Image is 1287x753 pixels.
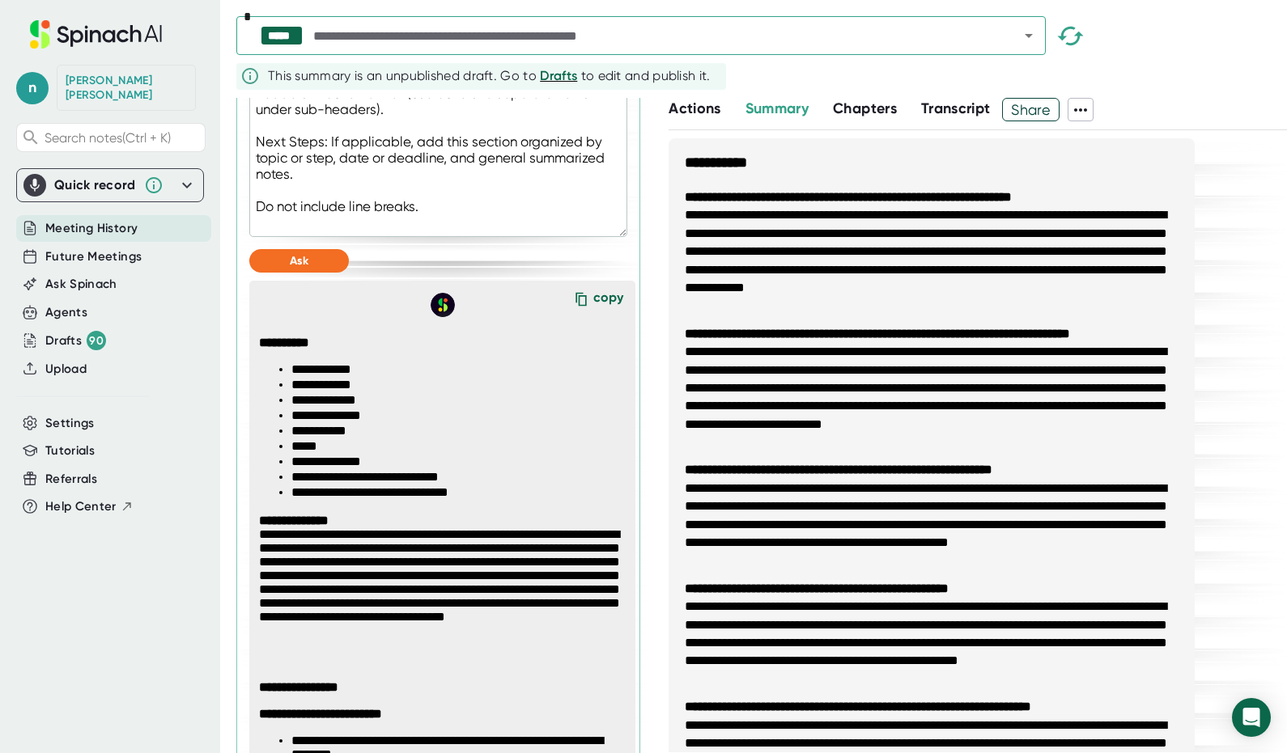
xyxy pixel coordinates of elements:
[45,470,97,489] button: Referrals
[45,130,171,146] span: Search notes (Ctrl + K)
[66,74,187,102] div: Nicole Kelly
[54,177,136,193] div: Quick record
[45,331,106,350] div: Drafts
[1003,95,1059,124] span: Share
[16,72,49,104] span: n
[249,249,349,273] button: Ask
[593,290,623,311] div: copy
[45,275,117,294] button: Ask Spinach
[45,219,138,238] button: Meeting History
[669,98,720,120] button: Actions
[669,99,720,117] span: Actions
[921,98,991,120] button: Transcript
[833,98,897,120] button: Chapters
[745,99,809,117] span: Summary
[45,247,142,266] button: Future Meetings
[540,68,577,83] span: Drafts
[45,303,87,322] button: Agents
[45,497,117,516] span: Help Center
[833,99,897,117] span: Chapters
[268,66,711,86] div: This summary is an unpublished draft. Go to to edit and publish it.
[1002,98,1060,121] button: Share
[45,497,134,516] button: Help Center
[45,331,106,350] button: Drafts 90
[921,99,991,117] span: Transcript
[23,169,197,201] div: Quick record
[45,414,95,433] button: Settings
[1232,698,1271,737] div: Open Intercom Messenger
[290,254,308,268] span: Ask
[87,331,106,350] div: 90
[45,360,87,379] button: Upload
[540,66,577,86] button: Drafts
[1017,24,1040,47] button: Open
[45,442,95,460] button: Tutorials
[745,98,809,120] button: Summary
